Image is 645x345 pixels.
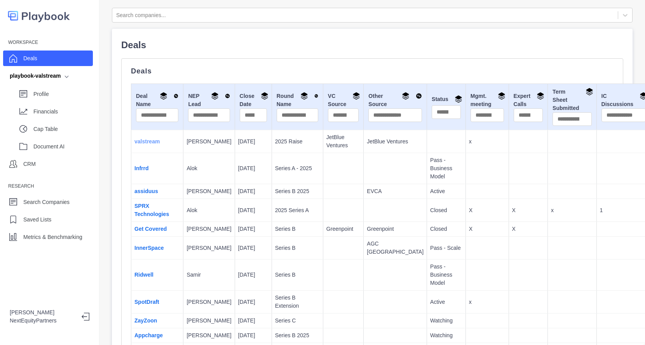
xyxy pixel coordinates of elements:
p: Greenpoint [367,225,424,233]
p: Samir [187,271,231,279]
p: Document AI [33,143,93,151]
p: [DATE] [238,138,268,146]
div: Round Name [277,92,318,108]
p: [PERSON_NAME] [187,187,231,195]
p: [PERSON_NAME] [187,298,231,306]
p: [PERSON_NAME] [187,225,231,233]
div: Close Date [240,92,267,108]
p: [PERSON_NAME] [187,138,231,146]
img: Group By [160,92,167,100]
p: [DATE] [238,187,268,195]
a: ZayZoon [134,317,157,324]
div: Mgmt. meeting [471,92,504,108]
p: [DATE] [238,331,268,340]
p: Active [430,187,462,195]
p: [DATE] [238,164,268,172]
p: [PERSON_NAME] [187,317,231,325]
p: X [469,206,506,214]
p: x [551,206,593,214]
p: Series A - 2025 [275,164,320,172]
p: Active [430,298,462,306]
p: 2025 Raise [275,138,320,146]
a: assiduus [134,188,158,194]
p: JetBlue Ventures [326,133,360,150]
p: AGC [GEOGRAPHIC_DATA] [367,240,424,256]
img: Sort [225,92,230,100]
p: Series B [275,244,320,252]
div: Term Sheet Submitted [553,88,591,112]
p: [DATE] [238,271,268,279]
div: Deal Name [136,92,178,108]
img: Sort [314,92,318,100]
img: Group By [498,92,506,100]
p: Deals [121,38,623,52]
p: Alok [187,206,231,214]
p: [DATE] [238,298,268,306]
a: SpotDraft [134,299,159,305]
div: NEP Lead [188,92,230,108]
p: Search Companies [23,198,70,206]
p: NextEquityPartners [10,317,75,325]
p: Closed [430,225,462,233]
img: Sort [174,92,179,100]
p: Series B [275,225,320,233]
p: Series B 2025 [275,187,320,195]
p: [PERSON_NAME] [10,308,75,317]
img: Group By [586,88,593,96]
img: Group By [455,95,462,103]
p: [DATE] [238,225,268,233]
img: Sort [416,92,422,100]
p: x [469,298,506,306]
p: x [469,138,506,146]
p: Series B [275,271,320,279]
img: Group By [537,92,544,100]
p: [PERSON_NAME] [187,244,231,252]
p: Saved Lists [23,216,51,224]
p: Series B Extension [275,294,320,310]
p: [DATE] [238,244,268,252]
p: Watching [430,331,462,340]
p: Profile [33,90,93,98]
p: X [469,225,506,233]
p: Financials [33,108,93,116]
a: Infrrd [134,165,149,171]
a: valstream [134,138,160,145]
p: Closed [430,206,462,214]
a: InnerSpace [134,245,164,251]
p: [DATE] [238,317,268,325]
p: Pass - Business Model [430,263,462,287]
div: VC Source [328,92,359,108]
img: Group By [261,92,268,100]
img: Group By [300,92,308,100]
div: Other Source [368,92,422,108]
p: Series B 2025 [275,331,320,340]
p: Pass - Scale [430,244,462,252]
p: Deals [131,68,614,74]
div: Status [432,95,461,105]
p: Watching [430,317,462,325]
p: EVCA [367,187,424,195]
p: X [512,225,545,233]
p: X [512,206,545,214]
p: JetBlue Ventures [367,138,424,146]
a: Get Covered [134,226,167,232]
p: [DATE] [238,206,268,214]
div: Expert Calls [514,92,543,108]
img: Group By [211,92,219,100]
img: Group By [352,92,360,100]
p: Series C [275,317,320,325]
a: Ridwell [134,272,153,278]
p: Alok [187,164,231,172]
img: logo-colored [8,8,70,24]
a: Appcharge [134,332,163,338]
p: Greenpoint [326,225,360,233]
p: 2025 Series A [275,206,320,214]
a: SPRX Technologies [134,203,169,217]
img: Group By [402,92,410,100]
p: CRM [23,160,36,168]
p: [PERSON_NAME] [187,331,231,340]
p: Pass - Business Model [430,156,462,181]
div: playbook-valstream [10,72,61,80]
p: Deals [23,54,37,63]
p: Metrics & Benchmarking [23,233,82,241]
